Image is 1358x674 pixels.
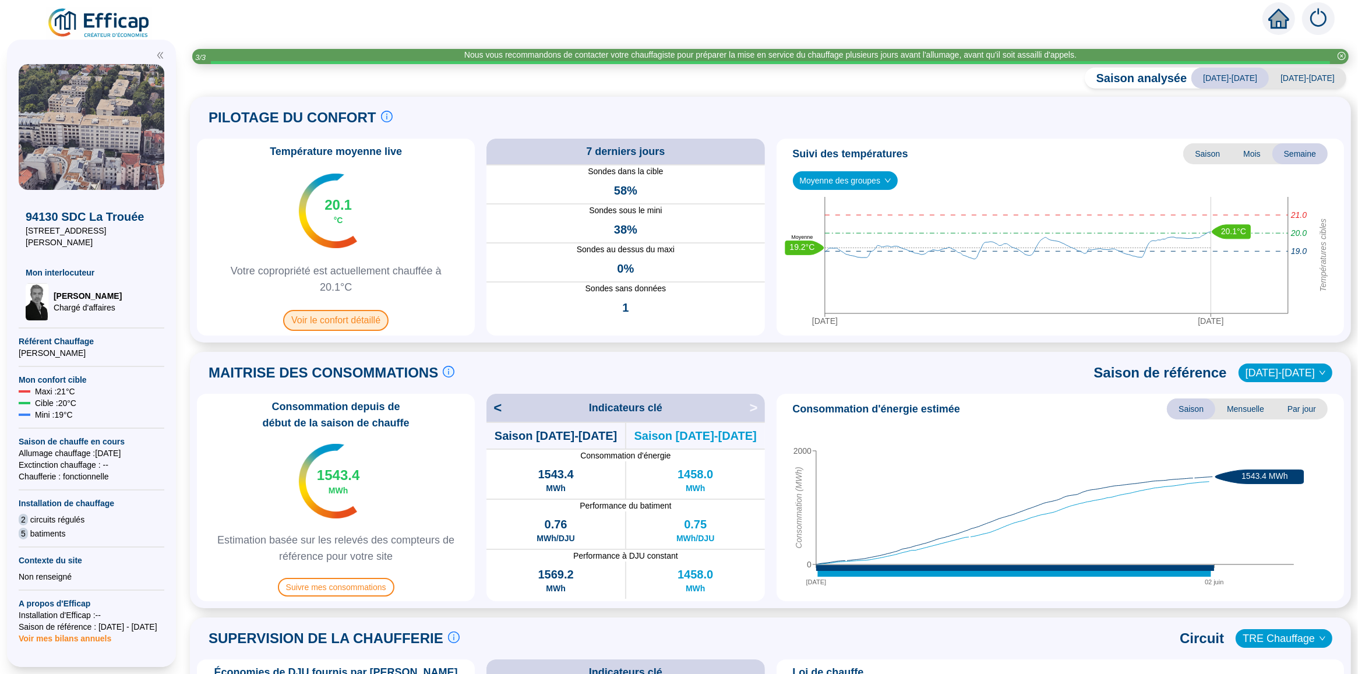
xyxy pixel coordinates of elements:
span: Chaufferie : fonctionnelle [19,471,164,482]
span: Saison [DATE]-[DATE] [634,428,757,444]
span: Contexte du site [19,555,164,566]
span: 0.75 [684,516,707,532]
span: > [749,398,764,417]
tspan: Températures cibles [1318,218,1327,292]
span: Suivre mes consommations [278,578,394,597]
span: Consommation d'énergie estimée [793,401,960,417]
span: Exctinction chauffage : -- [19,459,164,471]
span: Saison [1167,398,1215,419]
div: Nous vous recommandons de contacter votre chauffagiste pour préparer la mise en service du chauff... [464,49,1077,61]
tspan: [DATE] [1198,316,1223,325]
span: info-circle [443,366,454,377]
img: indicateur températures [299,444,358,518]
span: 1 [622,299,629,316]
span: Sondes sous le mini [486,204,764,217]
img: efficap energie logo [47,7,152,40]
span: Semaine [1272,143,1328,164]
span: Mon confort cible [19,374,164,386]
span: MWh [686,583,705,594]
span: MAITRISE DES CONSOMMATIONS [209,364,438,382]
span: close-circle [1338,52,1346,60]
span: < [486,398,502,417]
span: Référent Chauffage [19,336,164,347]
text: Moyenne [791,234,813,240]
span: info-circle [448,631,460,643]
span: Moyenne des groupes [800,172,891,189]
img: indicateur températures [299,174,358,248]
span: home [1268,8,1289,29]
span: Sondes au dessus du maxi [486,244,764,256]
text: 1543.4 MWh [1241,471,1288,481]
span: 2 [19,514,28,525]
i: 3 / 3 [195,53,206,62]
tspan: 19.0 [1291,246,1307,256]
span: [DATE]-[DATE] [1191,68,1269,89]
span: Mensuelle [1215,398,1276,419]
span: Voir mes bilans annuels [19,627,111,643]
span: Saison [1183,143,1232,164]
span: Mon interlocuteur [26,267,157,278]
span: 2022-2023 [1246,364,1325,382]
span: 1543.4 [538,466,573,482]
span: MWh [686,482,705,494]
span: 1458.0 [678,466,713,482]
span: [PERSON_NAME] [19,347,164,359]
span: Par jour [1276,398,1328,419]
span: Chargé d'affaires [54,302,122,313]
span: down [1319,635,1326,642]
span: Consommation d'énergie [486,450,764,461]
span: Voir le confort détaillé [283,310,389,331]
span: Sondes dans la cible [486,165,764,178]
tspan: 2000 [793,446,811,456]
span: Votre copropriété est actuellement chauffée à 20.1°C [202,263,470,295]
span: Circuit [1180,629,1224,648]
span: 5 [19,528,28,539]
span: Saison [DATE]-[DATE] [495,428,617,444]
span: Indicateurs clé [589,400,662,416]
img: alerts [1302,2,1335,35]
span: Saison de référence [1094,364,1227,382]
span: °C [334,214,343,226]
span: Saison de chauffe en cours [19,436,164,447]
span: SUPERVISION DE LA CHAUFFERIE [209,629,443,648]
span: 1458.0 [678,566,713,583]
span: [STREET_ADDRESS][PERSON_NAME] [26,225,157,248]
tspan: 0 [807,560,812,569]
span: 7 derniers jours [586,143,665,160]
span: 1543.4 [317,466,359,485]
span: 0.76 [545,516,567,532]
span: Saison de référence : [DATE] - [DATE] [19,621,164,633]
span: 58% [614,182,637,199]
tspan: Consommation (MWh) [793,467,803,548]
span: circuits régulés [30,514,84,525]
span: info-circle [381,111,393,122]
span: Allumage chauffage : [DATE] [19,447,164,459]
text: 20.1°C [1221,226,1246,235]
span: Suivi des températures [793,146,908,162]
span: A propos d'Efficap [19,598,164,609]
tspan: [DATE] [806,578,826,585]
span: Température moyenne live [263,143,409,160]
span: Mini : 19 °C [35,409,73,421]
text: 19.2°C [789,242,814,252]
span: Cible : 20 °C [35,397,76,409]
span: Sondes sans données [486,283,764,295]
span: 1569.2 [538,566,573,583]
span: Installation d'Efficap : -- [19,609,164,621]
span: down [1319,369,1326,376]
span: 20.1 [324,196,352,214]
tspan: 02 juin [1205,578,1223,585]
span: Performance à DJU constant [486,550,764,562]
span: double-left [156,51,164,59]
div: Non renseigné [19,571,164,583]
span: 94130 SDC La Trouée [26,209,157,225]
span: Installation de chauffage [19,497,164,509]
tspan: 20.0 [1290,228,1307,238]
span: TRE Chauffage [1243,630,1325,647]
span: [PERSON_NAME] [54,290,122,302]
span: PILOTAGE DU CONFORT [209,108,376,127]
span: down [884,177,891,184]
span: Consommation depuis de début de la saison de chauffe [202,398,470,431]
span: Mois [1232,143,1272,164]
tspan: [DATE] [812,316,837,325]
